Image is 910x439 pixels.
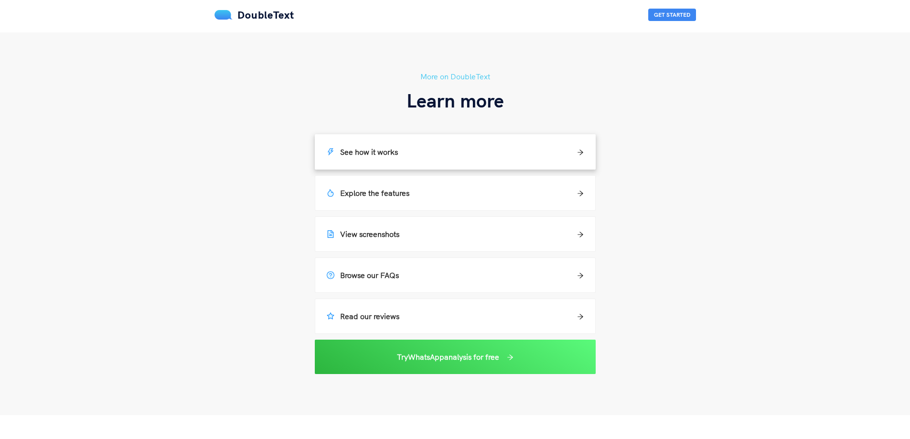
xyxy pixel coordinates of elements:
h5: See how it works [327,146,398,158]
button: Get Started [648,9,696,21]
span: DoubleText [237,8,294,21]
span: arrow-right [577,231,584,238]
span: question-circle [327,271,334,279]
h5: View screenshots [327,228,399,240]
span: arrow-right [577,313,584,320]
span: arrow-right [577,149,584,156]
span: arrow-right [577,190,584,197]
span: arrow-right [577,272,584,279]
h5: Read our reviews [327,311,399,322]
h3: Learn more [312,88,599,112]
a: Read our reviews [315,299,596,334]
span: arrow-right [507,354,514,361]
span: fire [327,189,334,197]
a: Explore the features [315,175,596,211]
a: DoubleText [214,8,294,21]
h5: Explore the features [327,187,409,199]
span: star [327,312,334,320]
a: TryWhatsAppanalysis for free [315,340,596,374]
span: file-image [327,230,334,238]
img: mS3x8y1f88AAAAABJRU5ErkJggg== [214,10,233,20]
h5: More on DoubleText [312,71,599,83]
span: thunderbolt [327,148,334,156]
a: See how it works [315,134,596,170]
h5: Browse our FAQs [327,269,399,281]
h5: Try WhatsApp analysis for free [397,351,499,363]
a: Browse our FAQs [315,257,596,293]
a: View screenshots [315,216,596,252]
